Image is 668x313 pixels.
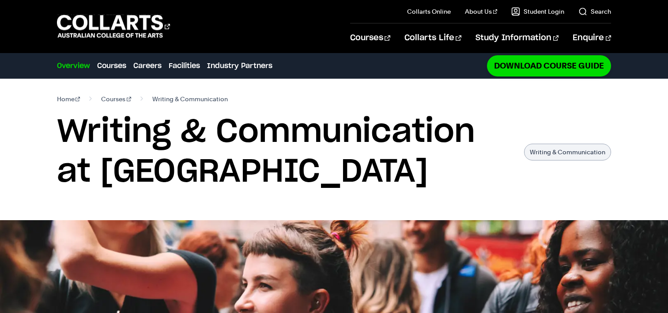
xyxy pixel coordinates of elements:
a: Facilities [169,61,200,71]
div: Go to homepage [57,14,170,39]
a: About Us [465,7,498,16]
a: Student Login [511,7,564,16]
h1: Writing & Communication at [GEOGRAPHIC_DATA] [57,112,516,192]
a: Collarts Life [404,23,461,53]
a: Home [57,93,80,105]
p: Writing & Communication [524,144,611,160]
a: Download Course Guide [487,55,611,76]
a: Courses [97,61,126,71]
a: Enquire [573,23,611,53]
a: Collarts Online [407,7,451,16]
span: Writing & Communication [152,93,228,105]
a: Overview [57,61,90,71]
a: Courses [101,93,131,105]
a: Study Information [476,23,559,53]
a: Search [578,7,611,16]
a: Careers [133,61,162,71]
a: Courses [350,23,390,53]
a: Industry Partners [207,61,272,71]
